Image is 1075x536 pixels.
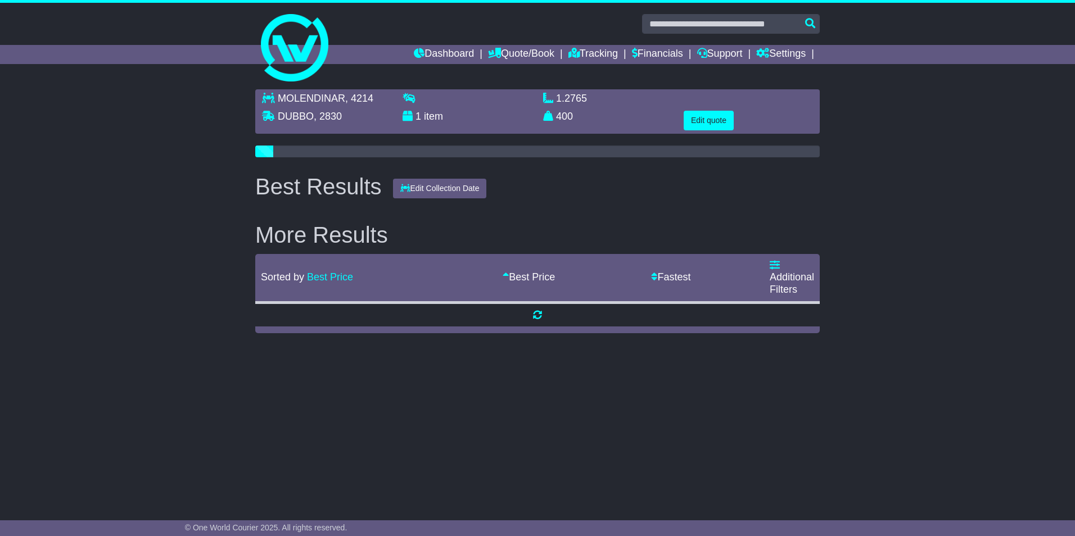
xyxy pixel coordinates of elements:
[185,523,347,532] span: © One World Courier 2025. All rights reserved.
[568,45,618,64] a: Tracking
[307,271,353,283] a: Best Price
[684,111,734,130] button: Edit quote
[488,45,554,64] a: Quote/Book
[345,93,373,104] span: , 4214
[651,271,690,283] a: Fastest
[250,174,387,199] div: Best Results
[632,45,683,64] a: Financials
[756,45,806,64] a: Settings
[278,93,345,104] span: MOLENDINAR
[414,45,474,64] a: Dashboard
[770,260,814,295] a: Additional Filters
[556,93,587,104] span: 1.2765
[424,111,443,122] span: item
[278,111,314,122] span: DUBBO
[503,271,555,283] a: Best Price
[261,271,304,283] span: Sorted by
[255,222,820,247] h2: More Results
[393,179,487,198] button: Edit Collection Date
[697,45,743,64] a: Support
[314,111,342,122] span: , 2830
[415,111,421,122] span: 1
[556,111,573,122] span: 400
